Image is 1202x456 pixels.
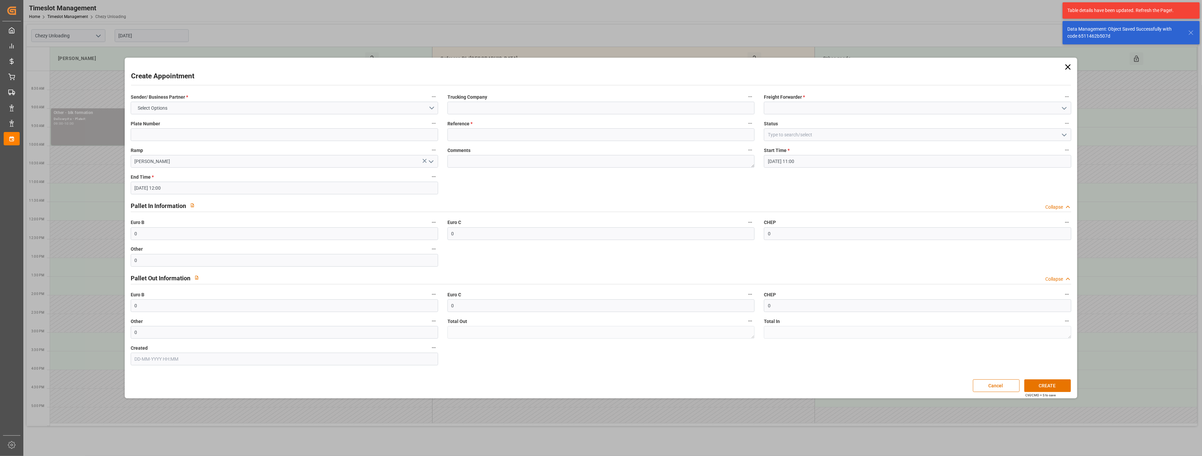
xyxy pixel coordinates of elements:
[1067,7,1190,14] div: Table details have been updated. Refresh the Page!.
[429,218,438,227] button: Euro B
[764,219,776,226] span: CHEP
[1063,218,1071,227] button: CHEP
[131,246,143,253] span: Other
[746,317,755,325] button: Total Out
[746,119,755,128] button: Reference *
[447,291,461,298] span: Euro C
[429,92,438,101] button: Sender/ Business Partner *
[429,317,438,325] button: Other
[425,156,435,167] button: open menu
[1025,393,1056,398] div: Ctrl/CMD + S to save
[186,199,199,212] button: View description
[447,147,470,154] span: Comments
[134,105,171,112] span: Select Options
[447,318,467,325] span: Total Out
[131,353,438,365] input: DD-MM-YYYY HH:MM
[764,318,780,325] span: Total In
[447,120,472,127] span: Reference
[131,219,144,226] span: Euro B
[1063,317,1071,325] button: Total In
[131,174,154,181] span: End Time
[131,345,148,352] span: Created
[131,182,438,194] input: DD-MM-YYYY HH:MM
[1063,146,1071,154] button: Start Time *
[429,245,438,253] button: Other
[429,172,438,181] button: End Time *
[190,271,203,284] button: View description
[131,291,144,298] span: Euro B
[429,146,438,154] button: Ramp
[131,120,160,127] span: Plate Number
[429,119,438,128] button: Plate Number
[131,94,188,101] span: Sender/ Business Partner
[131,147,143,154] span: Ramp
[131,71,194,82] h2: Create Appointment
[746,146,755,154] button: Comments
[764,155,1071,168] input: DD-MM-YYYY HH:MM
[1063,119,1071,128] button: Status
[764,94,805,101] span: Freight Forwarder
[131,155,438,168] input: Type to search/select
[131,201,186,210] h2: Pallet In Information
[131,318,143,325] span: Other
[1059,103,1069,113] button: open menu
[131,274,190,283] h2: Pallet Out Information
[429,343,438,352] button: Created
[447,219,461,226] span: Euro C
[447,94,487,101] span: Trucking Company
[746,290,755,299] button: Euro C
[1063,92,1071,101] button: Freight Forwarder *
[1067,26,1182,40] div: Data Management: Object Saved Successfully with code 6511462b507d
[764,147,790,154] span: Start Time
[1063,290,1071,299] button: CHEP
[429,290,438,299] button: Euro B
[1045,204,1063,211] div: Collapse
[746,218,755,227] button: Euro C
[131,102,438,114] button: open menu
[1024,379,1071,392] button: CREATE
[973,379,1020,392] button: Cancel
[764,128,1071,141] input: Type to search/select
[764,291,776,298] span: CHEP
[746,92,755,101] button: Trucking Company
[1059,130,1069,140] button: open menu
[1045,276,1063,283] div: Collapse
[764,120,778,127] span: Status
